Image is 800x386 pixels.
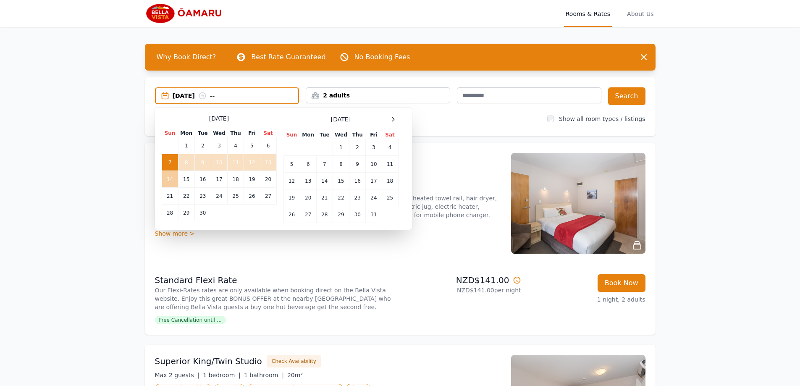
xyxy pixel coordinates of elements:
p: NZD$141.00 per night [404,286,521,294]
th: Mon [178,129,194,137]
td: 14 [316,173,333,189]
td: 30 [194,205,211,221]
td: 10 [211,154,227,171]
label: Show all room types / listings [559,116,645,122]
td: 5 [244,137,260,154]
td: 26 [283,206,300,223]
td: 11 [382,156,398,173]
td: 4 [228,137,244,154]
td: 20 [260,171,276,188]
td: 21 [162,188,178,205]
td: 27 [260,188,276,205]
span: Free Cancellation until ... [155,316,226,324]
td: 26 [244,188,260,205]
button: Search [608,87,645,105]
td: 25 [382,189,398,206]
td: 28 [316,206,333,223]
td: 13 [300,173,316,189]
span: 1 bathroom | [244,372,284,378]
td: 27 [300,206,316,223]
span: [DATE] [331,115,351,123]
p: Our Flexi-Rates rates are only available when booking direct on the Bella Vista website. Enjoy th... [155,286,397,311]
div: Show more > [155,229,501,238]
td: 13 [260,154,276,171]
td: 2 [194,137,211,154]
div: 2 adults [306,91,450,100]
td: 24 [366,189,382,206]
span: [DATE] [209,114,229,123]
td: 24 [211,188,227,205]
p: 1 night, 2 adults [528,295,645,304]
td: 1 [178,137,194,154]
th: Sun [283,131,300,139]
td: 31 [366,206,382,223]
td: 25 [228,188,244,205]
td: 3 [366,139,382,156]
span: Max 2 guests | [155,372,200,378]
th: Wed [211,129,227,137]
p: Best Rate Guaranteed [251,52,325,62]
td: 7 [316,156,333,173]
td: 15 [178,171,194,188]
td: 8 [178,154,194,171]
td: 8 [333,156,349,173]
td: 7 [162,154,178,171]
div: [DATE] -- [173,92,299,100]
th: Tue [316,131,333,139]
td: 23 [349,189,366,206]
td: 16 [194,171,211,188]
th: Thu [349,131,366,139]
td: 3 [211,137,227,154]
th: Mon [300,131,316,139]
th: Tue [194,129,211,137]
td: 29 [333,206,349,223]
td: 5 [283,156,300,173]
th: Sat [382,131,398,139]
td: 14 [162,171,178,188]
h3: Superior King/Twin Studio [155,355,262,367]
td: 23 [194,188,211,205]
td: 6 [260,137,276,154]
th: Fri [244,129,260,137]
td: 1 [333,139,349,156]
button: Check Availability [267,355,321,368]
td: 18 [228,171,244,188]
td: 29 [178,205,194,221]
p: NZD$141.00 [404,274,521,286]
td: 11 [228,154,244,171]
td: 17 [211,171,227,188]
td: 12 [283,173,300,189]
td: 19 [283,189,300,206]
td: 4 [382,139,398,156]
td: 6 [300,156,316,173]
p: Standard Flexi Rate [155,274,397,286]
p: No Booking Fees [354,52,410,62]
td: 9 [194,154,211,171]
td: 10 [366,156,382,173]
td: 2 [349,139,366,156]
img: Bella Vista Oamaru [145,3,226,24]
td: 21 [316,189,333,206]
span: 1 bedroom | [203,372,241,378]
th: Wed [333,131,349,139]
td: 22 [333,189,349,206]
td: 30 [349,206,366,223]
td: 9 [349,156,366,173]
td: 15 [333,173,349,189]
th: Sun [162,129,178,137]
span: 20m² [287,372,303,378]
button: Book Now [598,274,645,292]
th: Sat [260,129,276,137]
td: 12 [244,154,260,171]
td: 18 [382,173,398,189]
td: 17 [366,173,382,189]
td: 22 [178,188,194,205]
th: Fri [366,131,382,139]
span: Why Book Direct? [150,49,223,66]
td: 20 [300,189,316,206]
td: 19 [244,171,260,188]
th: Thu [228,129,244,137]
td: 28 [162,205,178,221]
td: 16 [349,173,366,189]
